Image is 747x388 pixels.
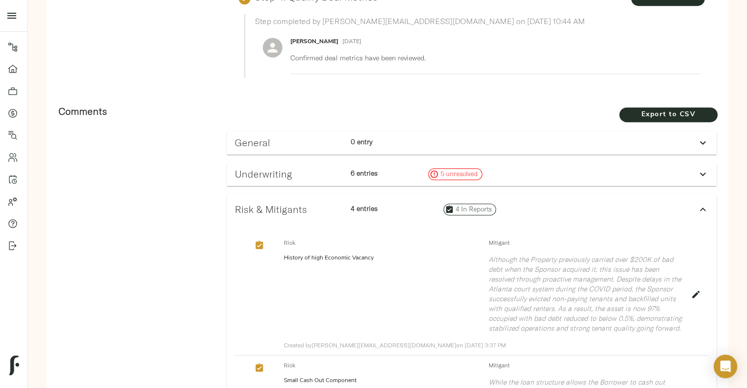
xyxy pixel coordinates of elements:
[714,355,737,378] div: Open Intercom Messenger
[488,255,685,333] p: Although the Property previously carried over $200K of bad debt when the Sponsor acquired it, thi...
[284,238,480,248] span: Risk
[227,131,717,155] div: General0 entry
[58,105,107,117] strong: Comments
[351,169,378,178] strong: 6 entries
[629,109,708,121] span: Export to CSV
[351,137,372,146] strong: 0 entry
[284,254,480,262] p: History of high Economic Vacancy
[235,204,343,215] h3: Risk & Mitigants
[9,356,19,375] img: logo
[351,204,378,213] strong: 4 entries
[488,238,685,248] span: Mitigant
[227,162,717,186] div: Underwriting6 entries5 unresolved
[284,361,480,370] span: Risk
[290,53,693,63] p: Confirmed deal metrics have been reviewed.
[488,361,685,370] span: Mitigant
[342,39,361,45] span: [DATE]
[255,14,701,28] h6: Step completed by [PERSON_NAME][EMAIL_ADDRESS][DOMAIN_NAME] on [DATE] 10:44 AM
[253,239,266,252] button: Click to remove from Reports
[290,39,338,45] strong: [PERSON_NAME]
[235,168,343,180] h3: Underwriting
[284,341,506,349] span: Created by [PERSON_NAME][EMAIL_ADDRESS][DOMAIN_NAME] on [DATE] 3:37 PM
[227,194,717,225] div: Risk & Mitigants4 entries4 In Reports
[437,169,482,179] span: 5 unresolved
[619,107,718,122] button: Export to CSV
[452,205,496,214] span: 4 In Reports
[253,362,266,374] button: Click to remove from Reports
[235,137,343,148] h3: General
[284,376,480,385] p: Small Cash Out Component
